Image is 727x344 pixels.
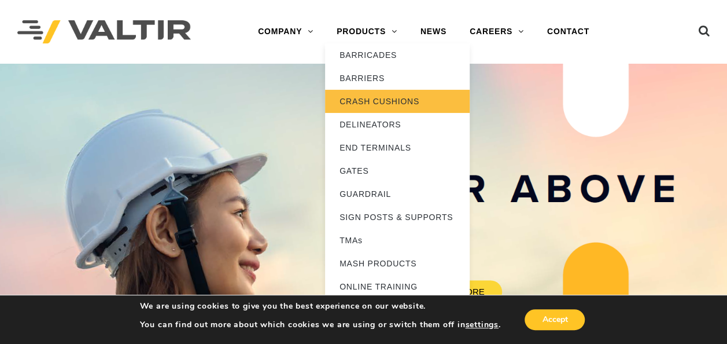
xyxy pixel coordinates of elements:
a: BARRIERS [325,67,470,90]
a: GATES [325,159,470,182]
a: END TERMINALS [325,136,470,159]
a: PRODUCTS [325,20,409,43]
a: CAREERS [458,20,536,43]
button: Accept [525,309,585,330]
p: We are using cookies to give you the best experience on our website. [140,301,501,312]
img: Valtir [17,20,191,44]
a: NEWS [409,20,458,43]
a: GUARDRAIL [325,182,470,206]
a: CONTACT [536,20,601,43]
a: ONLINE TRAINING [325,275,470,298]
a: BARRICADES [325,43,470,67]
a: SIGN POSTS & SUPPORTS [325,206,470,229]
p: You can find out more about which cookies we are using or switch them off in . [140,320,501,330]
a: TMAs [325,229,470,252]
a: DELINEATORS [325,113,470,136]
a: CRASH CUSHIONS [325,90,470,113]
a: COMPANY [246,20,325,43]
a: MASH PRODUCTS [325,252,470,275]
button: settings [465,320,498,330]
